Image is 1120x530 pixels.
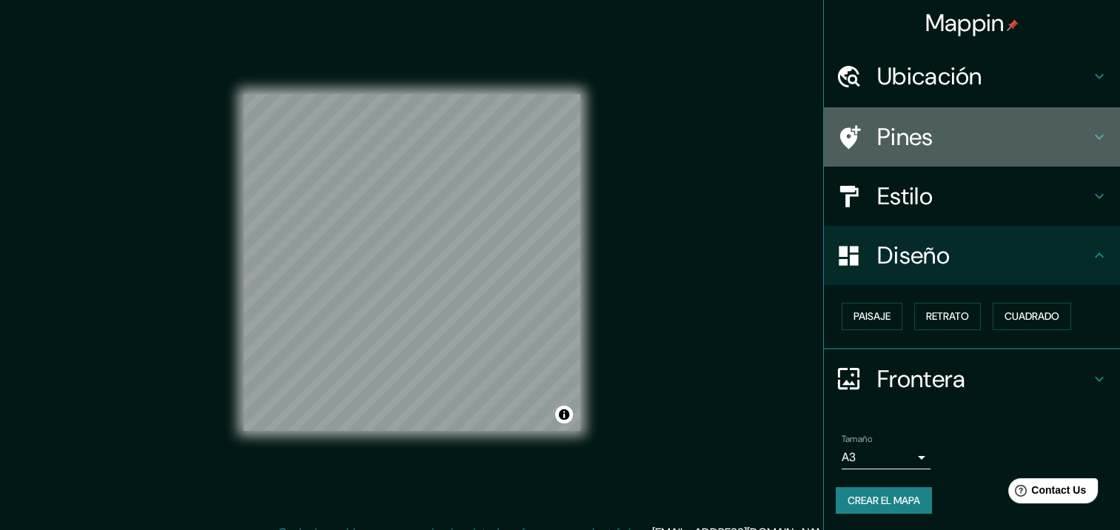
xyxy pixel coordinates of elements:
[877,61,1090,91] h4: Ubicación
[842,303,902,330] button: Paisaje
[926,307,969,326] font: Retrato
[988,472,1104,514] iframe: Help widget launcher
[848,492,920,510] font: Crear el mapa
[1005,307,1059,326] font: Cuadrado
[877,181,1090,211] h4: Estilo
[877,122,1090,152] h4: Pines
[877,241,1090,270] h4: Diseño
[854,307,891,326] font: Paisaje
[1007,19,1019,31] img: pin-icon.png
[842,432,872,445] label: Tamaño
[877,364,1090,394] h4: Frontera
[842,446,930,469] div: A3
[824,349,1120,409] div: Frontera
[925,7,1005,38] font: Mappin
[824,107,1120,167] div: Pines
[824,167,1120,226] div: Estilo
[244,94,580,431] canvas: Mapa
[824,226,1120,285] div: Diseño
[555,406,573,423] button: Alternar atribución
[836,487,932,514] button: Crear el mapa
[914,303,981,330] button: Retrato
[824,47,1120,106] div: Ubicación
[993,303,1071,330] button: Cuadrado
